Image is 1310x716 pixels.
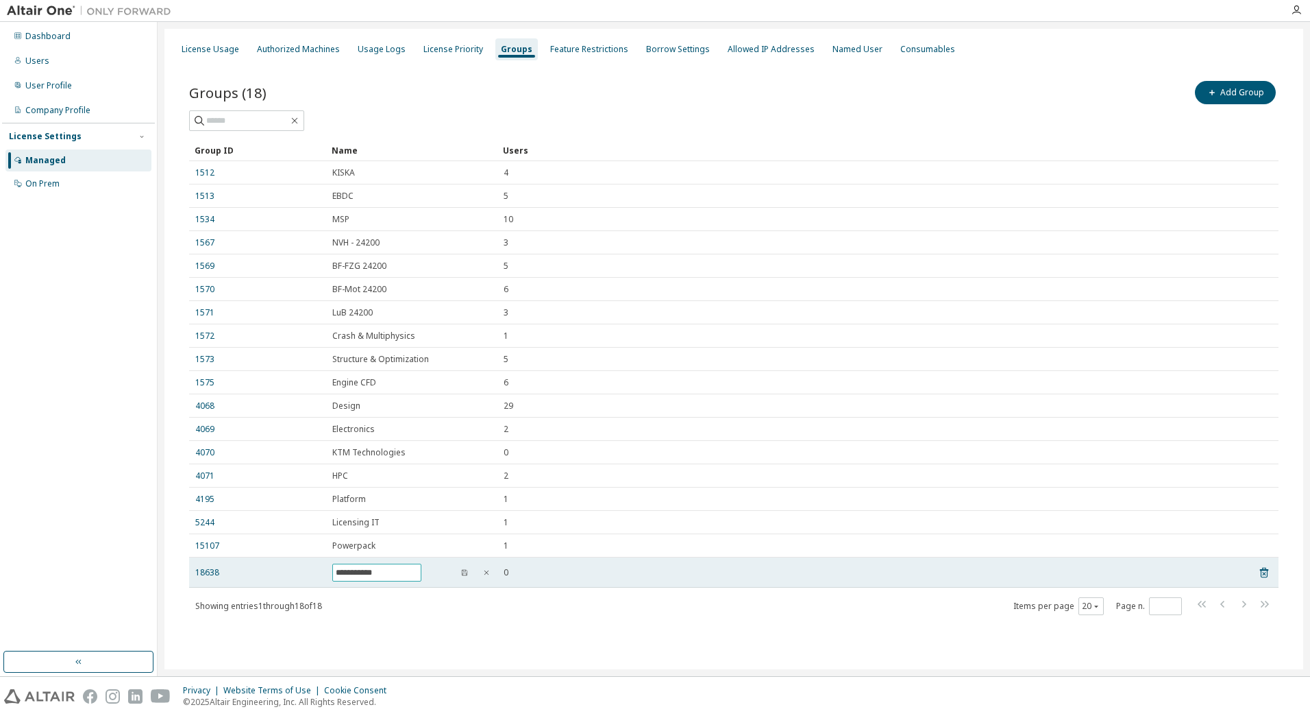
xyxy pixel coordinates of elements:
span: 0 [504,567,508,578]
span: HPC [332,470,348,481]
img: altair_logo.svg [4,689,75,704]
img: linkedin.svg [128,689,143,704]
a: 1567 [195,237,214,248]
span: Crash & Multiphysics [332,331,415,342]
span: NVH - 24200 [332,237,380,248]
span: 5 [504,191,508,202]
div: License Priority [423,44,483,55]
span: Electronics [332,424,375,435]
div: Cookie Consent [324,685,395,696]
img: youtube.svg [151,689,171,704]
a: 1513 [195,191,214,202]
div: License Usage [182,44,239,55]
a: 15107 [195,540,219,551]
span: 1 [504,540,508,551]
span: BF-Mot 24200 [332,284,386,295]
a: 1569 [195,261,214,272]
div: On Prem [25,178,60,189]
span: 1 [504,494,508,505]
a: 1571 [195,307,214,318]
span: 2 [504,424,508,435]
button: 20 [1082,601,1100,612]
a: 1512 [195,167,214,178]
span: Platform [332,494,366,505]
span: Engine CFD [332,377,376,388]
a: 18638 [195,567,219,578]
span: 29 [504,401,513,411]
div: Privacy [183,685,223,696]
div: Consumables [900,44,955,55]
img: Altair One [7,4,178,18]
span: KTM Technologies [332,447,406,458]
div: Users [503,139,1240,161]
a: 1573 [195,354,214,365]
div: Named User [832,44,882,55]
span: 5 [504,354,508,365]
button: Add Group [1195,81,1276,104]
span: Groups (18) [189,83,267,102]
span: KISKA [332,167,355,178]
p: © 2025 Altair Engineering, Inc. All Rights Reserved. [183,696,395,708]
span: Showing entries 1 through 18 of 18 [195,600,322,612]
span: Powerpack [332,540,375,551]
div: Dashboard [25,31,71,42]
div: User Profile [25,80,72,91]
div: Borrow Settings [646,44,710,55]
a: 4195 [195,494,214,505]
span: 6 [504,377,508,388]
div: Allowed IP Addresses [728,44,815,55]
div: License Settings [9,131,82,142]
a: 1534 [195,214,214,225]
div: Group ID [195,139,321,161]
span: MSP [332,214,349,225]
div: Managed [25,155,66,166]
span: 5 [504,261,508,272]
a: 4068 [195,401,214,411]
div: Usage Logs [358,44,406,55]
div: Website Terms of Use [223,685,324,696]
a: 4070 [195,447,214,458]
a: 1575 [195,377,214,388]
div: Groups [501,44,532,55]
span: BF-FZG 24200 [332,261,386,272]
span: 1 [504,331,508,342]
img: facebook.svg [83,689,97,704]
span: LuB 24200 [332,307,373,318]
span: 6 [504,284,508,295]
a: 4069 [195,424,214,435]
span: Licensing IT [332,517,380,528]
span: 3 [504,307,508,318]
a: 4071 [195,470,214,481]
span: 3 [504,237,508,248]
div: Company Profile [25,105,90,116]
a: 5244 [195,517,214,528]
div: Name [332,139,492,161]
div: Users [25,56,49,67]
span: Items per page [1013,597,1104,615]
span: 0 [504,447,508,458]
span: Structure & Optimization [332,354,429,365]
span: Design [332,401,360,411]
div: Feature Restrictions [550,44,628,55]
span: Page n. [1116,597,1182,615]
span: 1 [504,517,508,528]
span: 10 [504,214,513,225]
span: EBDC [332,191,354,202]
div: Authorized Machines [257,44,340,55]
img: instagram.svg [106,689,120,704]
span: 4 [504,167,508,178]
a: 1572 [195,331,214,342]
span: 2 [504,470,508,481]
a: 1570 [195,284,214,295]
